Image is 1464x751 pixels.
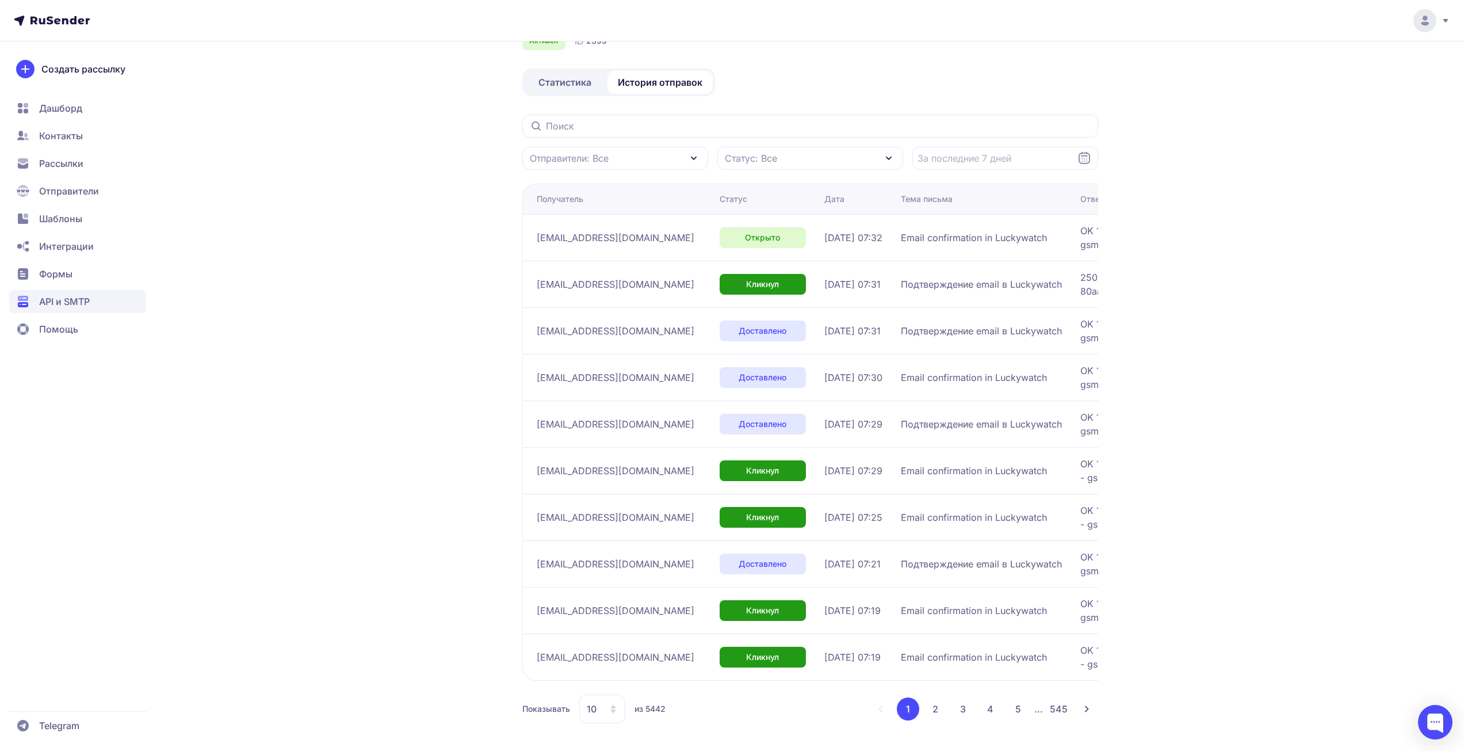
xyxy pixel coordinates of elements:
span: [DATE] 07:21 [824,557,881,571]
div: Ответ SMTP [1080,193,1129,205]
span: Статус: Все [725,151,777,165]
span: [DATE] 07:19 [824,650,881,664]
span: Кликнул [746,605,779,616]
span: Контакты [39,129,83,143]
span: [EMAIL_ADDRESS][DOMAIN_NAME] [537,324,694,338]
span: [EMAIL_ADDRESS][DOMAIN_NAME] [537,464,694,478]
span: [EMAIL_ADDRESS][DOMAIN_NAME] [537,510,694,524]
span: OK 1756873193 38308e7fff4ca-337f533211bsi6881481fa.601 - gsmtp [1080,597,1368,624]
span: Email confirmation in Luckywatch [901,604,1047,617]
span: OK 1756873798 2adb3069b0e04-5608acfd7f2si234921e87.311 - gsmtp [1080,410,1368,438]
span: Показывать [522,703,570,715]
span: [DATE] 07:29 [824,464,882,478]
span: [DATE] 07:31 [824,324,881,338]
span: [EMAIL_ADDRESS][DOMAIN_NAME] [537,650,694,664]
a: История отправок [607,71,713,94]
input: Datepicker input [912,147,1098,170]
span: [EMAIL_ADDRESS][DOMAIN_NAME] [537,604,694,617]
span: Шаблоны [39,212,82,226]
span: [EMAIL_ADDRESS][DOMAIN_NAME] [537,371,694,384]
span: OK 1756873549 2adb3069b0e04-5608ad815d1si243815e87.679 - gsmtp [1080,504,1368,531]
button: 4 [979,697,1002,720]
span: Email confirmation in Luckywatch [901,464,1047,478]
span: Помощь [39,322,78,336]
button: 1 [897,697,919,720]
span: Статистика [538,75,591,89]
span: [EMAIL_ADDRESS][DOMAIN_NAME] [537,231,694,245]
span: Дашборд [39,101,82,115]
button: 5 [1007,697,1030,720]
a: Статистика [525,71,605,94]
span: ... [1034,703,1043,715]
div: Дата [824,193,844,205]
span: из 5442 [634,703,666,715]
span: Доставлено [739,372,786,383]
span: Кликнул [746,651,779,663]
span: [DATE] 07:32 [824,231,882,245]
span: Кликнул [746,465,779,476]
span: Кликнул [746,279,779,290]
span: Подтверждение email в Luckywatch [901,324,1062,338]
span: OK 1756873955 38308e7fff4ca-337f50ea086si6928711fa.421 - gsmtp [1080,224,1368,251]
span: [DATE] 07:19 [824,604,881,617]
span: [DATE] 07:25 [824,510,882,524]
span: Интеграции [39,239,94,253]
input: Поиск [522,115,1098,138]
button: 2 [924,697,947,720]
span: Email confirmation in Luckywatch [901,231,1047,245]
span: OK 1756873868 38308e7fff4ca-337f53077b2si7260171fa.554 - gsmtp [1080,317,1368,345]
span: Telegram [39,719,79,733]
div: Статус [720,193,747,205]
span: 10 [587,702,597,716]
a: Telegram [9,714,146,737]
div: Получатель [537,193,583,205]
button: 545 [1048,697,1071,720]
span: Открыто [745,232,780,243]
span: Доставлено [739,325,786,337]
span: [DATE] 07:29 [824,417,882,431]
span: История отправок [618,75,702,89]
span: Доставлено [739,418,786,430]
span: OK 1756873846 38308e7fff4ca-337f530fc3csi6930441fa.583 - gsmtp [1080,364,1368,391]
span: Подтверждение email в Luckywatch [901,277,1062,291]
span: [EMAIL_ADDRESS][DOMAIN_NAME] [537,417,694,431]
span: Создать рассылку [41,62,125,76]
span: OK 1756873150 2adb3069b0e04-5608ad4d48esi239232e87.471 - gsmtp [1080,643,1368,671]
span: Email confirmation in Luckywatch [901,650,1047,664]
span: OK 1756873286 38308e7fff4ca-337f5086c47si6912301fa.265 - gsmtp [1080,550,1368,578]
span: [DATE] 07:30 [824,371,882,384]
span: [DATE] 07:31 [824,277,881,291]
span: Подтверждение email в Luckywatch [901,557,1062,571]
span: 250 2.0.0 OK 1756873922 af79cd13be357-80aae9d4bacsi32392185a.1183 - gsmtp [1080,270,1368,298]
span: Формы [39,267,72,281]
span: Отправители: Все [530,151,609,165]
span: Подтверждение email в Luckywatch [901,417,1062,431]
div: Тема письма [901,193,953,205]
span: Email confirmation in Luckywatch [901,510,1047,524]
span: Рассылки [39,157,83,170]
span: Email confirmation in Luckywatch [901,371,1047,384]
span: OK 1756873747 2adb3069b0e04-5608ad14938si240674e87.391 - gsmtp [1080,457,1368,485]
span: Доставлено [739,558,786,570]
span: [EMAIL_ADDRESS][DOMAIN_NAME] [537,277,694,291]
button: 3 [951,697,974,720]
span: Кликнул [746,512,779,523]
span: [EMAIL_ADDRESS][DOMAIN_NAME] [537,557,694,571]
span: Отправители [39,184,99,198]
span: API и SMTP [39,295,90,308]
